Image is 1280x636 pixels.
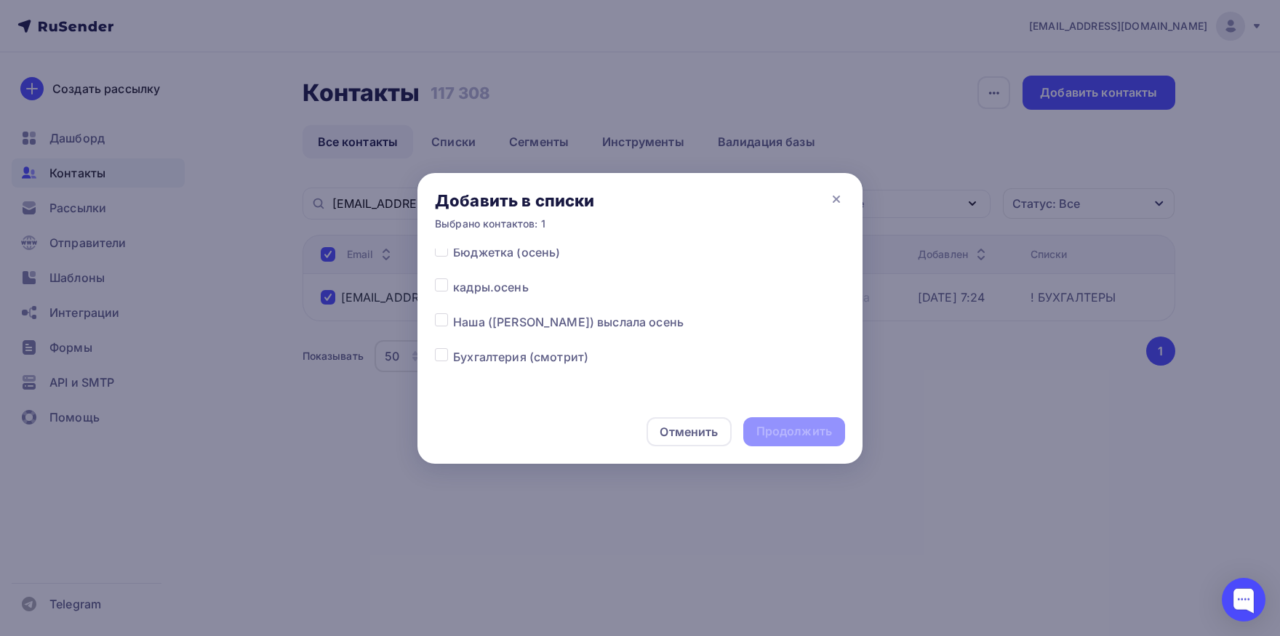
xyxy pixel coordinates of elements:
[453,348,588,366] span: Бухгалтерия (смотрит)
[435,190,594,211] div: Добавить в списки
[435,217,594,231] div: Выбрано контактов: 1
[453,243,560,261] span: Бюджетка (осень)
[453,313,684,331] span: Наша ([PERSON_NAME]) выслала осень
[660,423,718,440] div: Отменить
[453,278,529,296] span: кадры.осень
